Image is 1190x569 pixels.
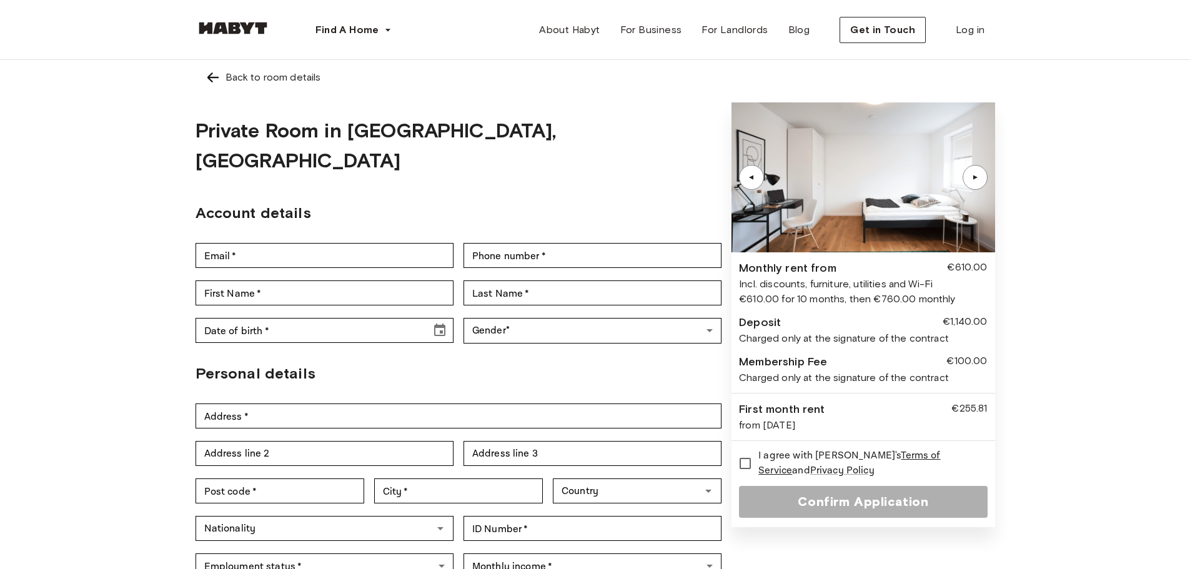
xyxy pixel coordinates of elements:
[427,318,452,343] button: Choose date
[610,17,692,42] a: For Business
[196,202,722,224] h2: Account details
[305,17,402,42] button: Find A Home
[206,70,221,85] img: Left pointing arrow
[810,464,875,477] a: Privacy Policy
[739,292,987,307] div: €610.00 for 10 months, then €760.00 monthly
[739,418,987,433] div: from [DATE]
[529,17,610,42] a: About Habyt
[315,22,379,37] span: Find A Home
[946,17,994,42] a: Log in
[778,17,820,42] a: Blog
[840,17,926,43] button: Get in Touch
[739,260,836,277] div: Monthly rent from
[196,116,722,176] h1: Private Room in [GEOGRAPHIC_DATA], [GEOGRAPHIC_DATA]
[946,354,987,370] div: €100.00
[969,174,981,181] div: ▲
[196,60,995,95] a: Left pointing arrowBack to room details
[539,22,600,37] span: About Habyt
[700,482,717,500] button: Open
[943,314,987,331] div: €1,140.00
[956,22,984,37] span: Log in
[739,354,827,370] div: Membership Fee
[731,102,994,252] img: Image of the room
[947,260,987,277] div: €610.00
[692,17,778,42] a: For Landlords
[702,22,768,37] span: For Landlords
[745,174,758,181] div: ▲
[788,22,810,37] span: Blog
[739,314,781,331] div: Deposit
[226,70,321,85] div: Back to room details
[951,401,987,418] div: €255.81
[739,370,987,385] div: Charged only at the signature of the contract
[758,448,977,478] span: I agree with [PERSON_NAME]'s and
[196,362,722,385] h2: Personal details
[620,22,682,37] span: For Business
[739,401,825,418] div: First month rent
[739,277,987,292] div: Incl. discounts, furniture, utilities and Wi-Fi
[739,331,987,346] div: Charged only at the signature of the contract
[850,22,915,37] span: Get in Touch
[432,520,449,537] button: Open
[196,22,270,34] img: Habyt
